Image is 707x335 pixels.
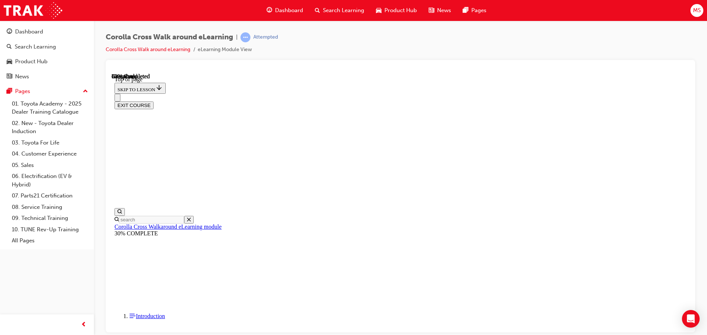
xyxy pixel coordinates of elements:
[7,29,12,35] span: guage-icon
[682,310,700,328] div: Open Intercom Messenger
[7,44,12,50] span: search-icon
[240,32,250,42] span: learningRecordVerb_ATTEMPT-icon
[253,34,278,41] div: Attempted
[15,43,56,51] div: Search Learning
[9,213,91,224] a: 09. Technical Training
[3,70,91,83] a: News
[81,320,87,329] span: prev-icon
[437,6,451,15] span: News
[9,235,91,246] a: All Pages
[83,87,88,96] span: up-icon
[106,46,190,53] a: Corolla Cross Walk around eLearning
[106,33,233,42] span: Corolla Cross Walk around eLearning
[198,46,252,54] li: eLearning Module View
[9,190,91,202] a: 07. Parts21 Certification
[9,160,91,171] a: 05. Sales
[15,87,30,96] div: Pages
[7,58,12,65] span: car-icon
[471,6,486,15] span: Pages
[236,33,238,42] span: |
[9,118,91,137] a: 02. New - Toyota Dealer Induction
[73,143,82,150] button: Close search menu
[9,137,91,149] a: 03. Toyota For Life
[384,6,417,15] span: Product Hub
[423,3,457,18] a: news-iconNews
[429,6,434,15] span: news-icon
[3,157,575,164] div: 30% COMPLETE
[15,57,48,66] div: Product Hub
[323,6,364,15] span: Search Learning
[3,40,91,54] a: Search Learning
[3,55,91,68] a: Product Hub
[9,224,91,235] a: 10. TUNE Rev-Up Training
[15,72,29,81] div: News
[693,6,701,15] span: MS
[3,85,91,98] button: Pages
[457,3,492,18] a: pages-iconPages
[3,10,54,21] button: SKIP TO LESSON
[4,2,62,19] img: Trak
[7,143,73,150] input: Search
[3,25,91,39] a: Dashboard
[3,28,42,36] button: EXIT COURSE
[690,4,703,17] button: MS
[9,98,91,118] a: 01. Toyota Academy - 2025 Dealer Training Catalogue
[3,3,575,10] div: Top of page
[463,6,468,15] span: pages-icon
[376,6,381,15] span: car-icon
[9,148,91,160] a: 04. Customer Experience
[261,3,309,18] a: guage-iconDashboard
[9,202,91,213] a: 08. Service Training
[370,3,423,18] a: car-iconProduct Hub
[267,6,272,15] span: guage-icon
[3,21,9,28] button: Close navigation menu
[315,6,320,15] span: search-icon
[7,88,12,95] span: pages-icon
[3,150,110,157] a: Corolla Cross Walkaround eLearning module
[7,74,12,80] span: news-icon
[6,14,51,19] span: SKIP TO LESSON
[9,171,91,190] a: 06. Electrification (EV & Hybrid)
[15,28,43,36] div: Dashboard
[275,6,303,15] span: Dashboard
[3,24,91,85] button: DashboardSearch LearningProduct HubNews
[309,3,370,18] a: search-iconSearch Learning
[3,135,13,143] button: Open search menu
